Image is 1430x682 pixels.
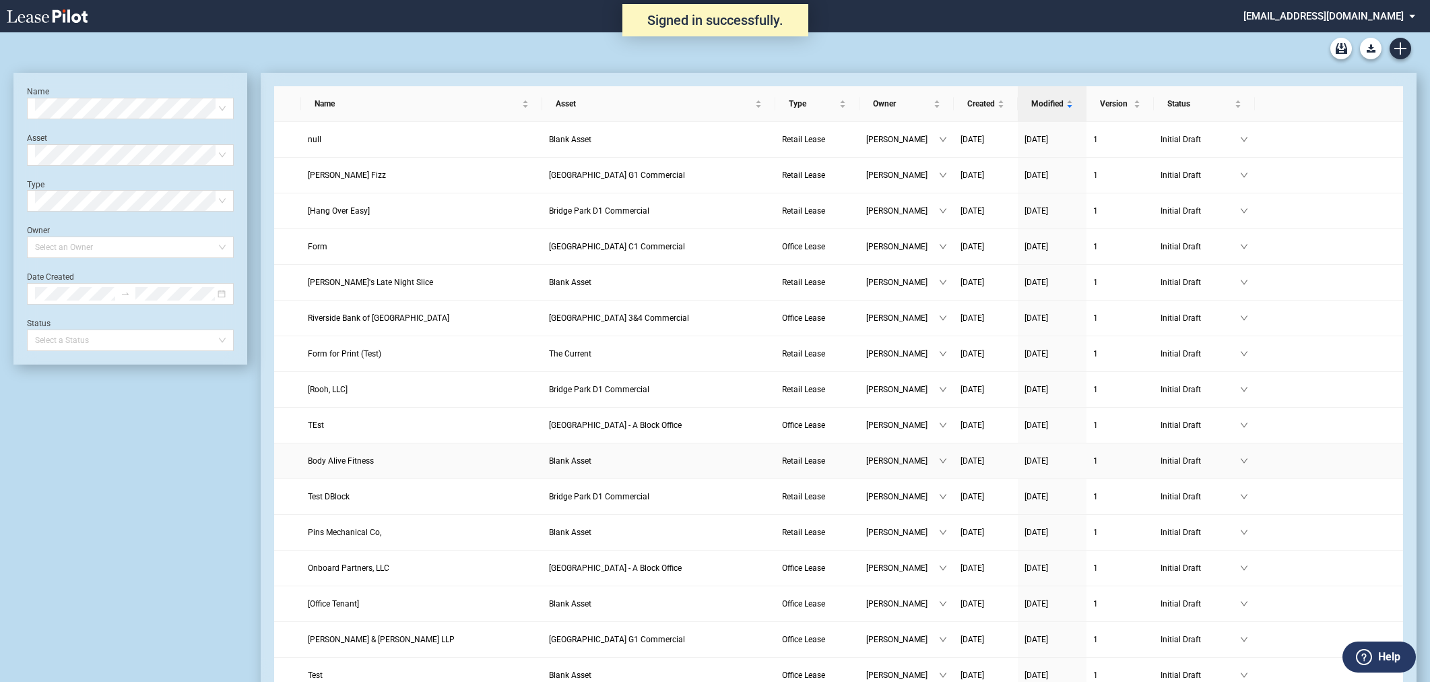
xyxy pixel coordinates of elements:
span: [PERSON_NAME] [866,311,939,325]
a: Body Alive Fitness [308,454,535,468]
span: down [1240,278,1248,286]
a: Office Lease [782,240,853,253]
span: Initial Draft [1161,418,1240,432]
a: [DATE] [1025,490,1080,503]
span: [PERSON_NAME] [866,633,939,646]
span: 1 [1093,563,1098,573]
md-menu: Download Blank Form List [1356,38,1386,59]
span: down [939,385,947,394]
a: [DATE] [1025,418,1080,432]
span: [DATE] [961,135,984,144]
span: down [1240,600,1248,608]
a: [PERSON_NAME] & [PERSON_NAME] LLP [308,633,535,646]
span: Blank Asset [549,599,591,609]
a: [DATE] [1025,276,1080,289]
span: down [1240,385,1248,394]
span: [DATE] [1025,421,1048,430]
span: [DATE] [1025,349,1048,359]
span: [DATE] [961,170,984,180]
a: [GEOGRAPHIC_DATA] - A Block Office [549,418,769,432]
a: Office Lease [782,311,853,325]
a: [DATE] [1025,526,1080,539]
span: Office Lease [782,421,825,430]
th: Type [775,86,859,122]
span: [PERSON_NAME] [866,561,939,575]
span: down [1240,135,1248,144]
span: Body Alive Fitness [308,456,374,466]
span: [DATE] [1025,135,1048,144]
a: [DATE] [961,526,1011,539]
th: Asset [542,86,775,122]
span: Modified [1031,97,1064,111]
a: Blank Asset [549,669,769,682]
span: [Hang Over Easy] [308,206,370,216]
span: 1 [1093,385,1098,394]
span: Initial Draft [1161,168,1240,182]
span: down [939,600,947,608]
span: swap-right [121,289,130,299]
span: 1 [1093,635,1098,644]
span: [DATE] [1025,456,1048,466]
span: Test DBlock [308,492,350,501]
span: Initial Draft [1161,240,1240,253]
a: Blank Asset [549,276,769,289]
span: Retail Lease [782,528,825,537]
a: [DATE] [1025,347,1080,361]
span: Form [308,242,327,251]
th: Created [954,86,1018,122]
span: [PERSON_NAME] [866,669,939,682]
span: Office Lease [782,635,825,644]
a: [GEOGRAPHIC_DATA] 3&4 Commercial [549,311,769,325]
span: down [939,278,947,286]
span: Retail Lease [782,278,825,287]
span: [DATE] [961,206,984,216]
a: [DATE] [961,418,1011,432]
button: Help [1342,642,1416,673]
a: 1 [1093,276,1147,289]
span: Mikey's Late Night Slice [308,278,433,287]
a: [DATE] [1025,633,1080,646]
span: The Current [549,349,591,359]
span: [DATE] [1025,206,1048,216]
span: [PERSON_NAME] [866,240,939,253]
a: [DATE] [1025,561,1080,575]
span: down [939,635,947,644]
span: 1 [1093,135,1098,144]
a: [DATE] [961,311,1011,325]
a: [DATE] [961,561,1011,575]
span: Asset [556,97,752,111]
span: [PERSON_NAME] [866,347,939,361]
span: Retail Lease [782,385,825,394]
span: [DATE] [961,242,984,251]
a: [PERSON_NAME]'s Late Night Slice [308,276,535,289]
a: [DATE] [961,490,1011,503]
span: [PERSON_NAME] [866,204,939,218]
a: 1 [1093,669,1147,682]
a: 1 [1093,418,1147,432]
span: Created [967,97,995,111]
span: [PERSON_NAME] [866,383,939,396]
span: 1 [1093,599,1098,609]
a: Retail Lease [782,383,853,396]
a: [DATE] [961,669,1011,682]
a: [DATE] [961,204,1011,218]
span: [DATE] [961,421,984,430]
a: Form [308,240,535,253]
a: [DATE] [1025,133,1080,146]
span: [Office Tenant] [308,599,359,609]
span: Type [789,97,837,111]
span: Initial Draft [1161,383,1240,396]
a: [GEOGRAPHIC_DATA] G1 Commercial [549,168,769,182]
a: 1 [1093,454,1147,468]
span: Office Lease [782,313,825,323]
a: Form for Print (Test) [308,347,535,361]
a: [DATE] [1025,454,1080,468]
span: Office Lease [782,242,825,251]
span: [PERSON_NAME] [866,597,939,611]
a: Riverside Bank of [GEOGRAPHIC_DATA] [308,311,535,325]
span: [PERSON_NAME] [866,526,939,539]
a: [DATE] [961,240,1011,253]
a: The Current [549,347,769,361]
span: 1 [1093,349,1098,359]
a: [DATE] [1025,669,1080,682]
